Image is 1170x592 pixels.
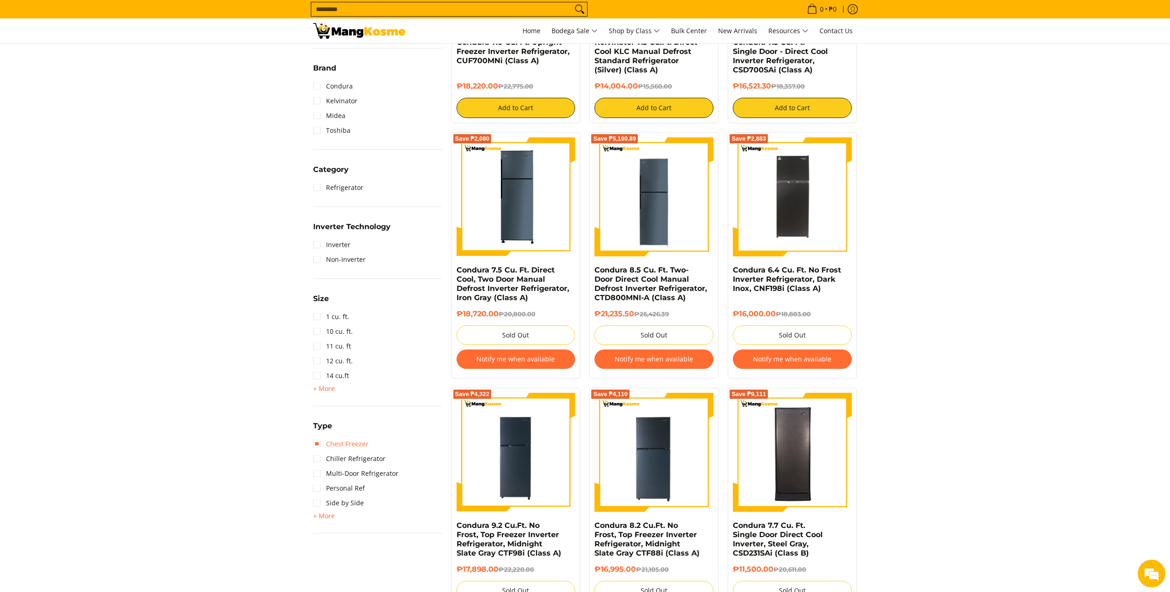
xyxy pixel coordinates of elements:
[313,166,349,173] span: Category
[313,385,335,392] span: + More
[733,565,852,574] h6: ₱11,500.00
[313,481,365,496] a: Personal Ref
[313,354,353,368] a: 12 cu. ft.
[457,521,561,557] a: Condura 9.2 Cu.Ft. No Frost, Top Freezer Inverter Refrigerator, Midnight Slate Gray CTF98i (Class A)
[518,18,545,43] a: Home
[457,38,570,65] a: Condura 7.0 Cu. Ft. Upright Freezer Inverter Refrigerator, CUF700MNi (Class A)
[498,83,533,90] del: ₱22,775.00
[313,252,366,267] a: Non-Inverter
[572,2,587,16] button: Search
[457,309,576,319] h6: ₱18,720.00
[594,393,713,512] img: Condura 8.2 Cu.Ft. No Frost, Top Freezer Inverter Refrigerator, Midnight Slate Gray CTF88i (Class A)
[827,6,838,12] span: ₱0
[457,349,576,369] button: Notify me when available
[594,326,713,345] button: Sold Out
[594,82,713,91] h6: ₱14,004.00
[731,136,766,142] span: Save ₱2,883
[313,422,332,430] span: Type
[313,223,391,237] summary: Open
[636,566,669,573] del: ₱21,105.00
[313,510,335,521] summary: Open
[457,82,576,91] h6: ₱18,220.00
[552,25,598,37] span: Bodega Sale
[604,18,665,43] a: Shop by Class
[313,339,351,354] a: 11 cu. ft
[523,26,540,35] span: Home
[415,18,857,43] nav: Main Menu
[313,496,364,510] a: Side by Side
[594,309,713,319] h6: ₱21,235.50
[733,326,852,345] button: Sold Out
[776,310,811,318] del: ₱18,883.00
[594,349,713,369] button: Notify me when available
[733,309,852,319] h6: ₱16,000.00
[457,98,576,118] button: Add to Cart
[313,466,398,481] a: Multi-Door Refrigerator
[455,391,490,397] span: Save ₱4,322
[313,324,353,339] a: 10 cu. ft.
[634,310,669,318] del: ₱26,426.39
[313,180,363,195] a: Refrigerator
[313,65,336,72] span: Brand
[499,566,534,573] del: ₱22,220.00
[313,108,345,123] a: Midea
[457,393,576,512] img: Condura 9.2 Cu.Ft. No Frost, Top Freezer Inverter Refrigerator, Midnight Slate Gray CTF98i (Class A)
[666,18,712,43] a: Bulk Center
[594,137,713,256] img: Condura 8.5 Cu. Ft. Two-Door Direct Cool Manual Defrost Inverter Refrigerator, CTD800MNI-A (Class A)
[313,65,336,79] summary: Open
[594,38,697,74] a: Kelvinator 7.3 Cu.Ft. Direct Cool KLC Manual Defrost Standard Refrigerator (Silver) (Class A)
[313,437,368,451] a: Chest Freezer
[804,4,839,14] span: •
[457,266,569,302] a: Condura 7.5 Cu. Ft. Direct Cool, Two Door Manual Defrost Inverter Refrigerator, Iron Gray (Class A)
[733,521,823,557] a: Condura 7.7 Cu. Ft. Single Door Direct Cool Inverter, Steel Gray, CSD231SAi (Class B)
[593,136,636,142] span: Save ₱5,190.89
[313,79,353,94] a: Condura
[733,82,852,91] h6: ₱16,521.30
[768,25,808,37] span: Resources
[457,137,576,256] img: condura-direct-cool-7.5-cubic-feet-2-door-manual-defrost-inverter-ref-iron-gray-full-view-mang-kosme
[733,349,852,369] button: Notify me when available
[313,368,349,383] a: 14 cu.ft
[313,309,349,324] a: 1 cu. ft.
[313,295,329,302] span: Size
[313,383,335,394] summary: Open
[313,23,405,39] img: Bodega Sale Refrigerator l Mang Kosme: Home Appliances Warehouse Sale
[773,566,806,573] del: ₱20,611.00
[455,136,490,142] span: Save ₱2,080
[594,565,713,574] h6: ₱16,995.00
[313,123,350,138] a: Toshiba
[313,223,391,231] span: Inverter Technology
[733,98,852,118] button: Add to Cart
[313,94,357,108] a: Kelvinator
[313,422,332,437] summary: Open
[457,565,576,574] h6: ₱17,898.00
[313,237,350,252] a: Inverter
[819,6,825,12] span: 0
[638,83,672,90] del: ₱15,560.00
[815,18,857,43] a: Contact Us
[609,25,660,37] span: Shop by Class
[733,266,841,293] a: Condura 6.4 Cu. Ft. No Frost Inverter Refrigerator, Dark Inox, CNF198i (Class A)
[593,391,628,397] span: Save ₱4,110
[733,137,852,256] img: Condura 6.4 Cu. Ft. No Frost Inverter Refrigerator, Dark Inox, CNF198i (Class A)
[313,451,386,466] a: Chiller Refrigerator
[594,266,707,302] a: Condura 8.5 Cu. Ft. Two-Door Direct Cool Manual Defrost Inverter Refrigerator, CTD800MNI-A (Class A)
[594,98,713,118] button: Add to Cart
[731,391,766,397] span: Save ₱9,111
[733,394,852,510] img: Condura 7.7 Cu. Ft. Single Door Direct Cool Inverter, Steel Gray, CSD231SAi (Class B)
[718,26,757,35] span: New Arrivals
[313,166,349,180] summary: Open
[671,26,707,35] span: Bulk Center
[764,18,813,43] a: Resources
[313,512,335,520] span: + More
[313,295,329,309] summary: Open
[820,26,853,35] span: Contact Us
[457,326,576,345] button: Sold Out
[547,18,602,43] a: Bodega Sale
[594,521,700,557] a: Condura 8.2 Cu.Ft. No Frost, Top Freezer Inverter Refrigerator, Midnight Slate Gray CTF88i (Class A)
[499,310,535,318] del: ₱20,800.00
[733,38,828,74] a: Condura 7.3 Cu. Ft. Single Door - Direct Cool Inverter Refrigerator, CSD700SAi (Class A)
[713,18,762,43] a: New Arrivals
